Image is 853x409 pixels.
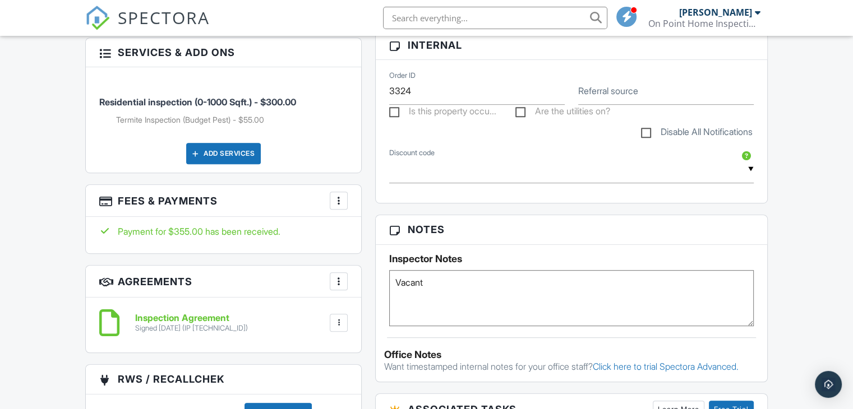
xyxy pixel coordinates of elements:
h3: Services & Add ons [86,38,361,67]
label: Discount code [389,148,435,158]
span: SPECTORA [118,6,210,29]
h3: Notes [376,215,767,244]
h3: Agreements [86,266,361,298]
label: Is this property occupied? [389,106,496,120]
label: Referral source [578,85,638,97]
a: Click here to trial Spectora Advanced. [593,361,739,372]
a: Inspection Agreement Signed [DATE] (IP [TECHNICAL_ID]) [135,313,248,333]
h3: RWS / RecallChek [86,365,361,394]
h5: Inspector Notes [389,253,754,264]
label: Order ID [389,71,416,81]
a: SPECTORA [85,15,210,39]
div: [PERSON_NAME] [679,7,752,18]
h3: Internal [376,31,767,60]
label: Are the utilities on? [515,106,610,120]
input: Search everything... [383,7,607,29]
div: Payment for $355.00 has been received. [99,225,348,238]
div: Office Notes [384,349,759,360]
p: Want timestamped internal notes for your office staff? [384,360,759,373]
div: Add Services [186,143,261,164]
li: Service: Residential inspection (0-1000 Sqft.) [99,76,348,134]
li: Add on: Termite Inspection (Budget Pest) [116,114,348,126]
h3: Fees & Payments [86,185,361,217]
div: On Point Home Inspections LLC [648,18,760,29]
img: The Best Home Inspection Software - Spectora [85,6,110,30]
div: Open Intercom Messenger [815,371,842,398]
label: Disable All Notifications [641,127,753,141]
textarea: Vacant [389,270,754,326]
div: Signed [DATE] (IP [TECHNICAL_ID]) [135,324,248,333]
span: Residential inspection (0-1000 Sqft.) - $300.00 [99,96,296,108]
h6: Inspection Agreement [135,313,248,323]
